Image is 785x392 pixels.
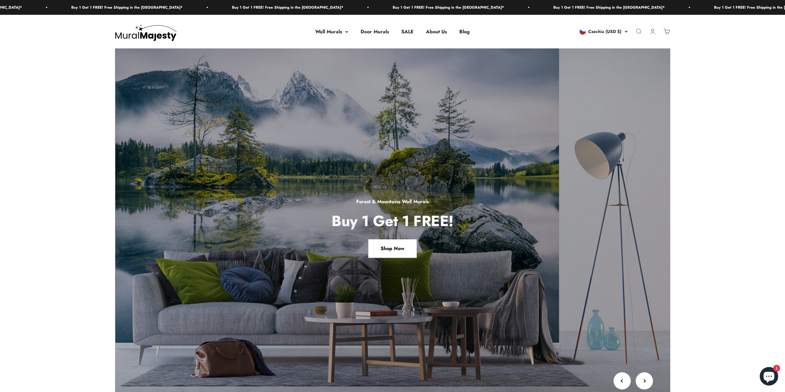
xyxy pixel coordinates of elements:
[332,198,453,206] p: Forest & Mountains Wall Murals
[758,367,780,387] inbox-online-store-chat: Shopify online store chat
[332,213,453,229] p: Buy 1 Get 1 FREE!
[382,4,493,10] p: Buy 1 Get 1 FREE! Free Shipping in the [GEOGRAPHIC_DATA]*
[315,28,348,36] summary: Wall Murals
[60,4,171,10] p: Buy 1 Get 1 FREE! Free Shipping in the [GEOGRAPHIC_DATA]*
[426,28,447,35] a: About Us
[401,28,414,35] a: SALE
[368,239,417,258] a: Shop Now
[542,4,654,10] p: Buy 1 Get 1 FREE! Free Shipping in the [GEOGRAPHIC_DATA]*
[361,28,389,35] a: Door Murals
[588,28,622,35] span: Czechia (USD $)
[580,28,628,35] button: Czechia (USD $)
[221,4,332,10] p: Buy 1 Get 1 FREE! Free Shipping in the [GEOGRAPHIC_DATA]*
[459,28,470,35] a: Blog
